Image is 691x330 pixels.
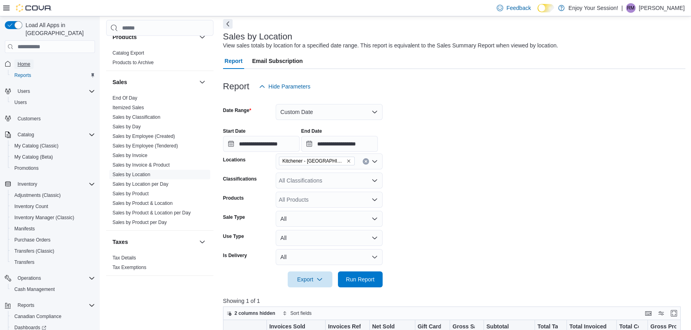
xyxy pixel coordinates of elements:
[113,104,144,111] span: Itemized Sales
[113,50,144,56] a: Catalog Export
[11,141,62,151] a: My Catalog (Classic)
[256,79,314,94] button: Hide Parameters
[11,202,95,211] span: Inventory Count
[11,235,95,245] span: Purchase Orders
[11,191,64,200] a: Adjustments (Classic)
[14,114,44,124] a: Customers
[290,310,312,316] span: Sort fields
[18,132,34,138] span: Catalog
[113,181,168,187] span: Sales by Location per Day
[14,130,37,139] button: Catalog
[113,238,196,246] button: Taxes
[14,99,27,106] span: Users
[113,133,175,139] span: Sales by Employee (Created)
[14,59,95,69] span: Home
[113,153,147,158] a: Sales by Invoice
[223,128,246,134] label: Start Date
[644,308,653,318] button: Keyboard shortcuts
[14,179,40,189] button: Inventory
[279,157,355,165] span: Kitchener - Highland
[8,284,98,295] button: Cash Management
[14,86,33,96] button: Users
[8,234,98,246] button: Purchase Orders
[11,246,95,256] span: Transfers (Classic)
[11,257,38,267] a: Transfers
[113,200,173,206] a: Sales by Product & Location
[279,308,315,318] button: Sort fields
[656,308,666,318] button: Display options
[11,191,95,200] span: Adjustments (Classic)
[223,297,685,305] p: Showing 1 of 1
[14,165,39,171] span: Promotions
[301,136,378,152] input: Press the down key to open a popover containing a calendar.
[113,210,191,216] a: Sales by Product & Location per Day
[14,114,95,124] span: Customers
[11,213,95,222] span: Inventory Manager (Classic)
[346,159,351,163] button: Remove Kitchener - Highland from selection in this group
[11,163,42,173] a: Promotions
[14,301,95,310] span: Reports
[14,259,34,265] span: Transfers
[22,21,95,37] span: Load All Apps in [GEOGRAPHIC_DATA]
[197,77,207,87] button: Sales
[106,253,213,275] div: Taxes
[113,78,127,86] h3: Sales
[14,248,54,254] span: Transfers (Classic)
[113,220,167,225] a: Sales by Product per Day
[223,252,247,259] label: Is Delivery
[2,179,98,190] button: Inventory
[113,162,170,168] span: Sales by Invoice & Product
[14,143,59,149] span: My Catalog (Classic)
[8,151,98,163] button: My Catalog (Beta)
[11,163,95,173] span: Promotions
[11,202,51,211] a: Inventory Count
[223,214,245,220] label: Sale Type
[113,265,146,270] a: Tax Exemptions
[537,12,538,13] span: Dark Mode
[621,3,623,13] p: |
[113,152,147,159] span: Sales by Invoice
[8,140,98,151] button: My Catalog (Classic)
[14,214,74,221] span: Inventory Manager (Classic)
[11,224,38,234] a: Manifests
[197,237,207,247] button: Taxes
[8,97,98,108] button: Users
[537,4,554,12] input: Dark Mode
[14,86,95,96] span: Users
[113,171,150,178] span: Sales by Location
[16,4,52,12] img: Cova
[18,88,30,94] span: Users
[282,157,345,165] span: Kitchener - [GEOGRAPHIC_DATA]
[113,181,168,187] a: Sales by Location per Day
[223,41,558,50] div: View sales totals by location for a specified date range. This report is equivalent to the Sales ...
[113,200,173,206] span: Sales by Product & Location
[269,82,310,90] span: Hide Parameters
[113,33,196,41] button: Products
[11,235,54,245] a: Purchase Orders
[8,223,98,234] button: Manifests
[14,273,44,283] button: Operations
[223,176,257,182] label: Classifications
[113,33,137,41] h3: Products
[11,285,58,294] a: Cash Management
[276,249,383,265] button: All
[8,246,98,257] button: Transfers (Classic)
[11,71,95,80] span: Reports
[225,53,243,69] span: Report
[113,255,136,261] span: Tax Details
[11,71,34,80] a: Reports
[2,113,98,124] button: Customers
[2,129,98,140] button: Catalog
[276,211,383,227] button: All
[14,72,31,79] span: Reports
[276,230,383,246] button: All
[14,179,95,189] span: Inventory
[2,300,98,311] button: Reports
[113,143,178,149] a: Sales by Employee (Tendered)
[113,124,141,130] span: Sales by Day
[8,311,98,322] button: Canadian Compliance
[14,286,55,293] span: Cash Management
[113,238,128,246] h3: Taxes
